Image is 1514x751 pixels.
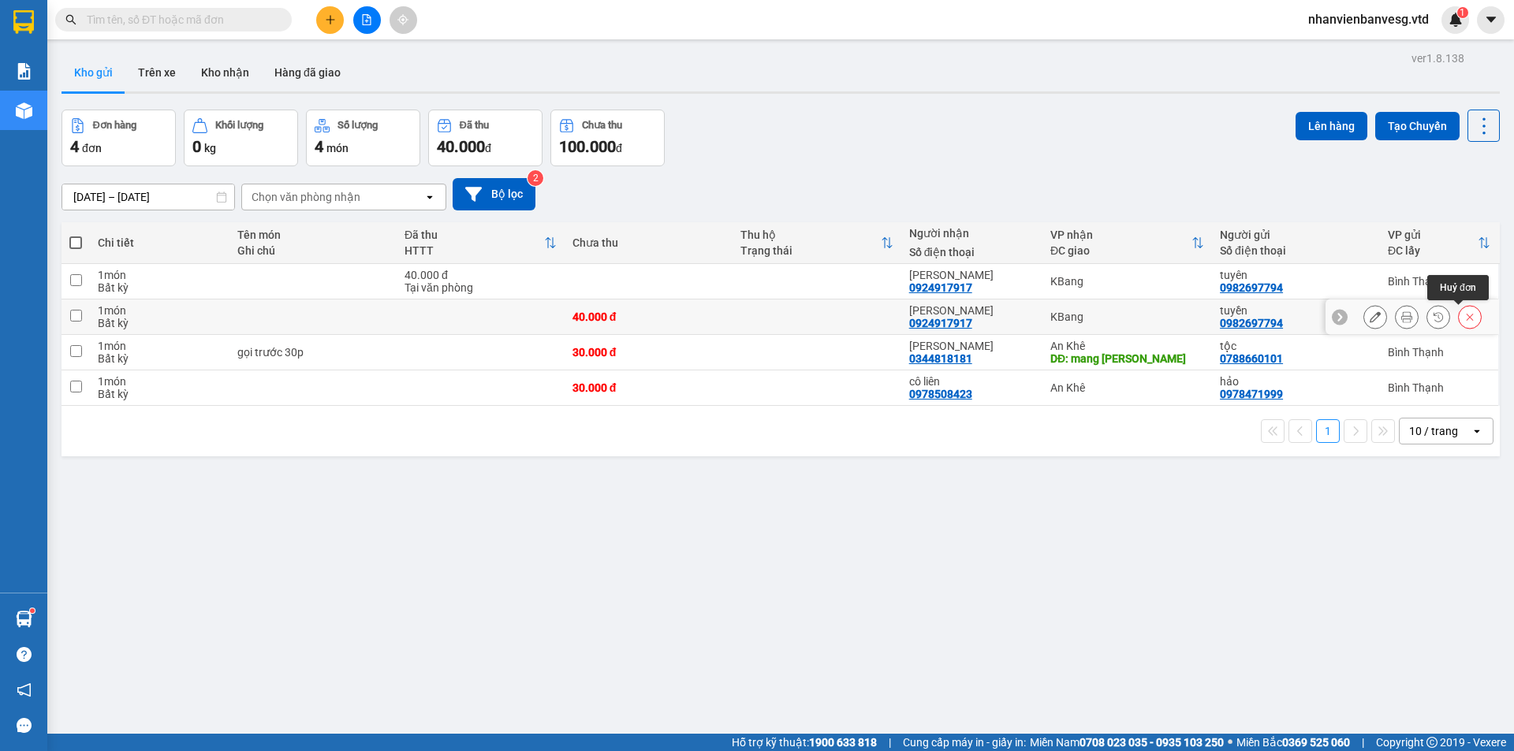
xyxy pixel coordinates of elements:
[1426,737,1438,748] span: copyright
[151,32,286,51] div: [PERSON_NAME]
[151,51,286,73] div: 0924917917
[909,340,1035,352] div: đtdđ hùng vương
[460,120,489,131] div: Đã thu
[1220,269,1372,281] div: tuyên
[397,14,408,25] span: aim
[13,13,140,32] div: Bình Thạnh
[98,236,222,249] div: Chi tiết
[326,142,349,154] span: món
[16,102,32,119] img: warehouse-icon
[1296,9,1441,29] span: nhanvienbanvesg.vtd
[405,269,557,281] div: 40.000 đ
[1380,222,1498,264] th: Toggle SortBy
[82,142,102,154] span: đơn
[62,184,234,210] input: Select a date range.
[909,317,972,329] div: 0924917917
[12,84,36,101] span: CR :
[16,63,32,80] img: solution-icon
[1220,388,1283,400] div: 0978471999
[98,375,222,388] div: 1 món
[397,222,565,264] th: Toggle SortBy
[1388,381,1490,394] div: Bình Thạnh
[1220,304,1372,317] div: tuyền
[1220,317,1283,329] div: 0982697794
[732,734,877,751] span: Hỗ trợ kỹ thuật:
[62,54,125,91] button: Kho gửi
[98,352,222,365] div: Bất kỳ
[1080,736,1224,749] strong: 0708 023 035 - 0935 103 250
[1282,736,1350,749] strong: 0369 525 060
[262,54,353,91] button: Hàng đã giao
[337,120,378,131] div: Số lượng
[13,32,140,51] div: tuyên
[1050,244,1191,257] div: ĐC giao
[62,110,176,166] button: Đơn hàng4đơn
[13,51,140,73] div: 0982697794
[151,13,286,32] div: KBang
[1220,375,1372,388] div: hảo
[237,244,389,257] div: Ghi chú
[1388,275,1490,288] div: Bình Thạnh
[453,178,535,210] button: Bộ lọc
[98,304,222,317] div: 1 món
[572,310,725,323] div: 40.000 đ
[550,110,665,166] button: Chưa thu100.000đ
[572,381,725,394] div: 30.000 đ
[98,317,222,329] div: Bất kỳ
[1050,352,1204,365] div: DĐ: mang yang
[809,736,877,749] strong: 1900 633 818
[1316,419,1340,443] button: 1
[405,229,544,241] div: Đã thu
[572,346,725,359] div: 30.000 đ
[1427,275,1489,300] div: Huỷ đơn
[70,137,79,156] span: 4
[215,120,263,131] div: Khối lượng
[98,388,222,400] div: Bất kỳ
[1050,310,1204,323] div: KBang
[13,10,34,34] img: logo-vxr
[1042,222,1212,264] th: Toggle SortBy
[582,120,622,131] div: Chưa thu
[237,346,389,359] div: gọi trước 30p
[98,281,222,294] div: Bất kỳ
[125,54,188,91] button: Trên xe
[93,120,136,131] div: Đơn hàng
[909,388,972,400] div: 0978508423
[204,142,216,154] span: kg
[13,111,286,131] div: Tên hàng: ( : 1 )
[151,15,188,32] span: Nhận:
[740,244,880,257] div: Trạng thái
[1050,340,1204,352] div: An Khê
[1363,305,1387,329] div: Sửa đơn hàng
[16,611,32,627] img: warehouse-icon
[1388,346,1490,359] div: Bình Thạnh
[103,110,124,132] span: SL
[1228,739,1232,745] span: ⚪️
[1375,112,1460,140] button: Tạo Chuyến
[1050,275,1204,288] div: KBang
[1484,13,1498,27] span: caret-down
[1220,281,1283,294] div: 0982697794
[733,222,901,264] th: Toggle SortBy
[1220,244,1372,257] div: Số điện thoại
[306,110,420,166] button: Số lượng4món
[909,375,1035,388] div: cô liên
[740,229,880,241] div: Thu hộ
[30,608,35,613] sup: 1
[909,352,972,365] div: 0344818181
[909,281,972,294] div: 0924917917
[252,189,360,205] div: Chọn văn phòng nhận
[405,281,557,294] div: Tại văn phòng
[616,142,622,154] span: đ
[12,83,142,102] div: 40.000
[390,6,417,34] button: aim
[1220,340,1372,352] div: tộc
[909,304,1035,317] div: duy nguyễn
[361,14,372,25] span: file-add
[1050,381,1204,394] div: An Khê
[237,229,389,241] div: Tên món
[909,246,1035,258] div: Số điện thoại
[1030,734,1224,751] span: Miền Nam
[17,718,32,733] span: message
[1050,229,1191,241] div: VP nhận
